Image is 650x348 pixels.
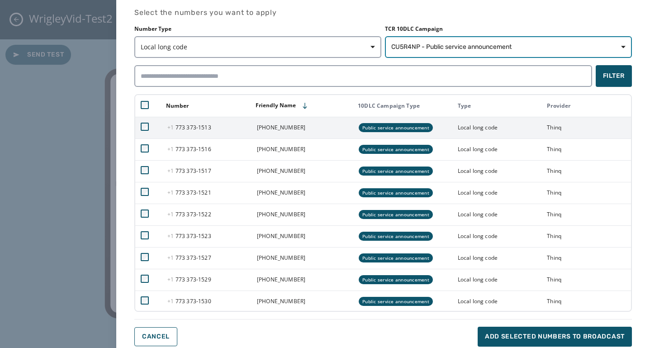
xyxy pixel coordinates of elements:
td: Thinq [541,291,631,312]
td: Local long code [452,225,542,247]
div: Public service announcement [359,167,433,176]
td: [PHONE_NUMBER] [251,182,352,204]
div: Public service announcement [359,210,433,219]
span: 773 373 - 1529 [167,276,211,283]
td: Thinq [541,160,631,182]
div: Type [458,102,541,110]
td: Thinq [541,138,631,160]
button: Filter [596,65,632,87]
td: Local long code [452,247,542,269]
span: +1 [167,276,176,283]
button: Add selected numbers to broadcast [478,327,632,347]
span: Local long code [141,43,375,52]
td: [PHONE_NUMBER] [251,138,352,160]
button: Cancel [134,327,177,346]
td: Local long code [452,182,542,204]
div: 10DLC Campaign Type [358,102,452,110]
div: Public service announcement [359,275,433,284]
td: Local long code [452,291,542,312]
td: [PHONE_NUMBER] [251,247,352,269]
td: [PHONE_NUMBER] [251,269,352,291]
button: CU5R4NP - Public service announcement [385,36,632,58]
span: +1 [167,189,176,196]
span: +1 [167,254,176,262]
td: Local long code [452,117,542,138]
td: [PHONE_NUMBER] [251,160,352,182]
td: [PHONE_NUMBER] [251,225,352,247]
div: Public service announcement [359,253,433,262]
td: Thinq [541,204,631,225]
td: Thinq [541,247,631,269]
td: Local long code [452,160,542,182]
span: CU5R4NP - Public service announcement [391,43,512,52]
span: 773 373 - 1521 [167,189,211,196]
label: Number Type [134,25,381,33]
div: Public service announcement [359,145,433,154]
label: TCR 10DLC Campaign [385,25,632,33]
td: Local long code [452,138,542,160]
td: Local long code [452,269,542,291]
span: 773 373 - 1513 [167,124,211,131]
span: 773 373 - 1530 [167,297,211,305]
span: +1 [167,297,176,305]
td: Thinq [541,269,631,291]
button: Local long code [134,36,381,58]
span: +1 [167,210,176,218]
span: 773 373 - 1516 [167,145,211,153]
span: +1 [167,124,176,131]
div: Provider [547,102,631,110]
div: Public service announcement [359,232,433,241]
td: Local long code [452,204,542,225]
td: Thinq [541,117,631,138]
button: Sort by [object Object] [162,99,192,113]
span: 773 373 - 1517 [167,167,211,175]
td: [PHONE_NUMBER] [251,204,352,225]
span: 773 373 - 1523 [167,232,211,240]
span: +1 [167,145,176,153]
div: Public service announcement [359,297,433,306]
td: Thinq [541,182,631,204]
span: Cancel [142,333,170,340]
td: [PHONE_NUMBER] [251,291,352,312]
span: +1 [167,232,176,240]
button: Sort by [object Object] [252,98,312,113]
span: 773 373 - 1522 [167,210,211,218]
span: 773 373 - 1527 [167,254,211,262]
span: Filter [603,72,625,81]
span: +1 [167,167,176,175]
td: [PHONE_NUMBER] [251,117,352,138]
div: Public service announcement [359,123,433,132]
div: Public service announcement [359,188,433,197]
h4: Select the numbers you want to apply [134,7,632,18]
td: Thinq [541,225,631,247]
span: Add selected numbers to broadcast [485,332,625,341]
